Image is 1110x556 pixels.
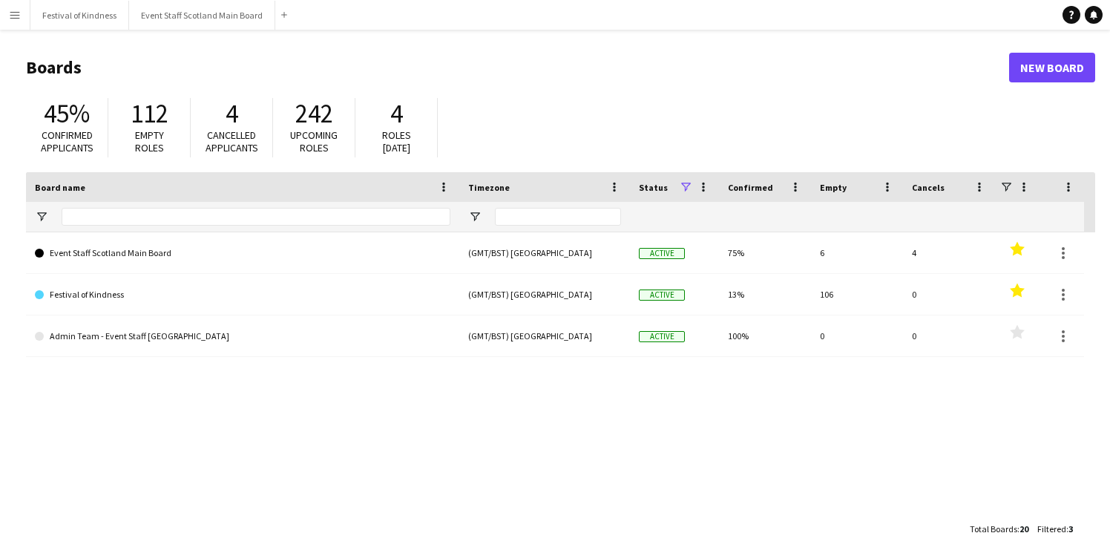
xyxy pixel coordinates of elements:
[719,274,811,315] div: 13%
[459,274,630,315] div: (GMT/BST) [GEOGRAPHIC_DATA]
[30,1,129,30] button: Festival of Kindness
[1009,53,1095,82] a: New Board
[468,210,482,223] button: Open Filter Menu
[903,315,995,356] div: 0
[135,128,164,154] span: Empty roles
[1037,514,1073,543] div: :
[290,128,338,154] span: Upcoming roles
[639,331,685,342] span: Active
[811,232,903,273] div: 6
[41,128,93,154] span: Confirmed applicants
[970,514,1028,543] div: :
[35,274,450,315] a: Festival of Kindness
[970,523,1017,534] span: Total Boards
[811,274,903,315] div: 106
[495,208,621,226] input: Timezone Filter Input
[728,182,773,193] span: Confirmed
[912,182,945,193] span: Cancels
[903,274,995,315] div: 0
[35,210,48,223] button: Open Filter Menu
[35,232,450,274] a: Event Staff Scotland Main Board
[811,315,903,356] div: 0
[820,182,847,193] span: Empty
[459,315,630,356] div: (GMT/BST) [GEOGRAPHIC_DATA]
[295,97,333,130] span: 242
[639,248,685,259] span: Active
[44,97,90,130] span: 45%
[719,315,811,356] div: 100%
[719,232,811,273] div: 75%
[206,128,258,154] span: Cancelled applicants
[903,232,995,273] div: 4
[131,97,168,130] span: 112
[226,97,238,130] span: 4
[129,1,275,30] button: Event Staff Scotland Main Board
[390,97,403,130] span: 4
[468,182,510,193] span: Timezone
[26,56,1009,79] h1: Boards
[35,315,450,357] a: Admin Team - Event Staff [GEOGRAPHIC_DATA]
[35,182,85,193] span: Board name
[382,128,411,154] span: Roles [DATE]
[639,182,668,193] span: Status
[639,290,685,301] span: Active
[1037,523,1066,534] span: Filtered
[1019,523,1028,534] span: 20
[459,232,630,273] div: (GMT/BST) [GEOGRAPHIC_DATA]
[1068,523,1073,534] span: 3
[62,208,450,226] input: Board name Filter Input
